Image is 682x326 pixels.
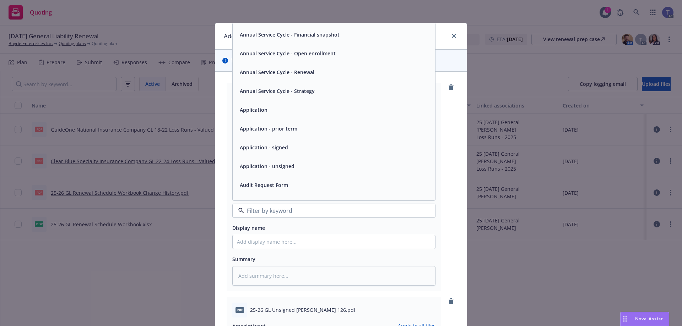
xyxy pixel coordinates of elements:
[635,316,663,322] span: Nova Assist
[240,50,336,57] button: Annual Service Cycle - Open enrollment
[240,162,294,170] button: Application - unsigned
[244,206,421,215] input: Filter by keyword
[240,144,288,151] button: Application - signed
[240,181,288,189] button: Audit Request Form
[620,312,669,326] button: Nova Assist
[450,32,458,40] a: close
[447,83,455,92] a: remove
[621,312,629,326] div: Drag to move
[250,306,356,314] span: 25-26 GL Unsigned [PERSON_NAME] 126.pdf
[447,297,455,305] a: remove
[240,31,340,38] button: Annual Service Cycle - Financial snapshot
[240,68,314,76] button: Annual Service Cycle - Renewal
[232,225,265,231] span: Display name
[240,106,267,114] button: Application
[231,57,416,64] span: The uploaded files will be associated with
[233,235,435,249] input: Add display name here...
[232,256,255,263] span: Summary
[240,200,280,208] button: Audit Statement
[224,32,248,41] h1: Add files
[236,307,244,313] span: pdf
[240,87,315,95] button: Annual Service Cycle - Strategy
[240,125,297,132] button: Application - prior term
